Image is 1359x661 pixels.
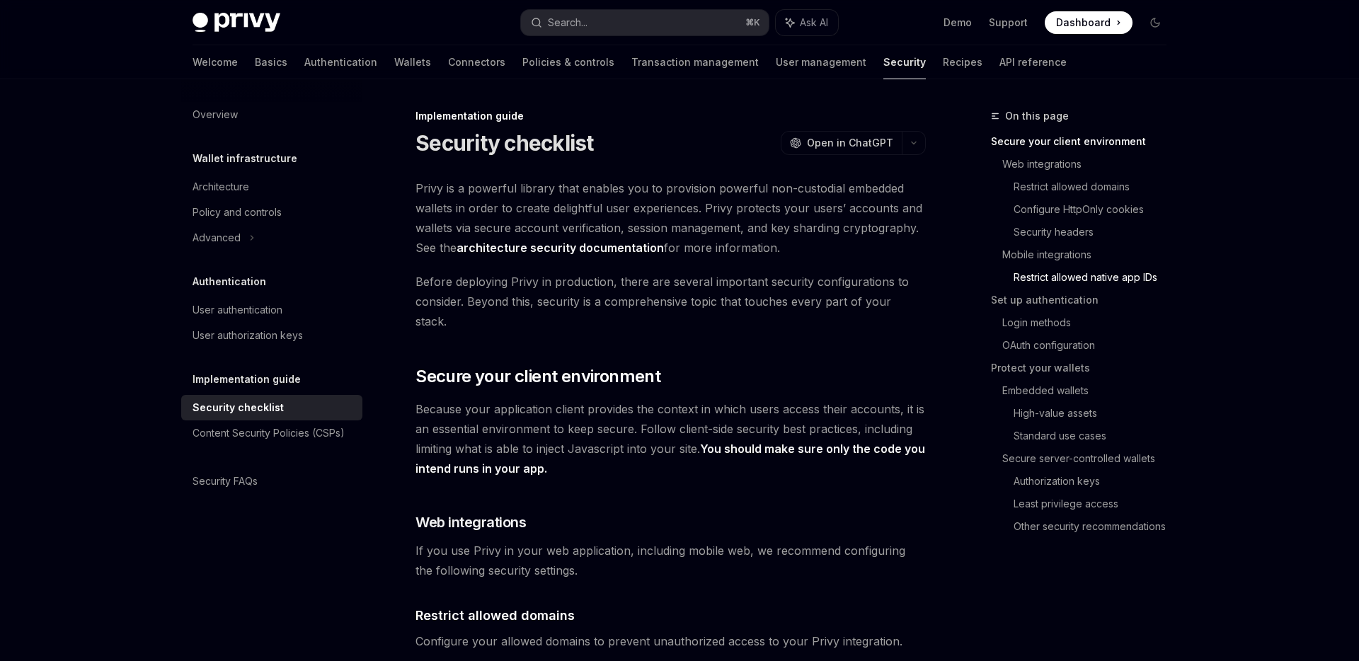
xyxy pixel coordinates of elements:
a: Dashboard [1045,11,1132,34]
a: Embedded wallets [1002,379,1178,402]
span: Web integrations [415,512,526,532]
a: Other security recommendations [1014,515,1178,538]
span: Dashboard [1056,16,1111,30]
button: Toggle dark mode [1144,11,1166,34]
div: Security FAQs [193,473,258,490]
a: Policies & controls [522,45,614,79]
a: Protect your wallets [991,357,1178,379]
a: OAuth configuration [1002,334,1178,357]
a: Recipes [943,45,982,79]
a: User management [776,45,866,79]
a: Secure server-controlled wallets [1002,447,1178,470]
span: If you use Privy in your web application, including mobile web, we recommend configuring the foll... [415,541,926,580]
a: Overview [181,102,362,127]
h5: Implementation guide [193,371,301,388]
a: Authentication [304,45,377,79]
span: Secure your client environment [415,365,660,388]
a: Basics [255,45,287,79]
div: Overview [193,106,238,123]
span: Restrict allowed domains [415,606,575,625]
button: Ask AI [776,10,838,35]
a: High-value assets [1014,402,1178,425]
a: Restrict allowed native app IDs [1014,266,1178,289]
span: ⌘ K [745,17,760,28]
a: Wallets [394,45,431,79]
span: Open in ChatGPT [807,136,893,150]
a: Support [989,16,1028,30]
img: dark logo [193,13,280,33]
div: Implementation guide [415,109,926,123]
div: Policy and controls [193,204,282,221]
a: Welcome [193,45,238,79]
a: Restrict allowed domains [1014,176,1178,198]
a: Connectors [448,45,505,79]
a: Mobile integrations [1002,243,1178,266]
a: Secure your client environment [991,130,1178,153]
div: User authentication [193,301,282,318]
a: Demo [944,16,972,30]
div: Architecture [193,178,249,195]
span: Ask AI [800,16,828,30]
a: Web integrations [1002,153,1178,176]
a: Transaction management [631,45,759,79]
span: Configure your allowed domains to prevent unauthorized access to your Privy integration. [415,631,926,651]
a: Configure HttpOnly cookies [1014,198,1178,221]
a: Security headers [1014,221,1178,243]
a: Architecture [181,174,362,200]
h5: Authentication [193,273,266,290]
a: Security checklist [181,395,362,420]
a: architecture security documentation [457,241,664,255]
div: User authorization keys [193,327,303,344]
div: Advanced [193,229,241,246]
a: Policy and controls [181,200,362,225]
button: Search...⌘K [521,10,769,35]
span: Before deploying Privy in production, there are several important security configurations to cons... [415,272,926,331]
span: On this page [1005,108,1069,125]
span: Because your application client provides the context in which users access their accounts, it is ... [415,399,926,478]
a: Set up authentication [991,289,1178,311]
a: Least privilege access [1014,493,1178,515]
a: Content Security Policies (CSPs) [181,420,362,446]
a: User authentication [181,297,362,323]
a: Authorization keys [1014,470,1178,493]
a: Login methods [1002,311,1178,334]
div: Search... [548,14,587,31]
h5: Wallet infrastructure [193,150,297,167]
a: API reference [999,45,1067,79]
h1: Security checklist [415,130,594,156]
a: User authorization keys [181,323,362,348]
div: Security checklist [193,399,284,416]
div: Content Security Policies (CSPs) [193,425,345,442]
a: Standard use cases [1014,425,1178,447]
button: Open in ChatGPT [781,131,902,155]
a: Security FAQs [181,469,362,494]
span: Privy is a powerful library that enables you to provision powerful non-custodial embedded wallets... [415,178,926,258]
a: Security [883,45,926,79]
